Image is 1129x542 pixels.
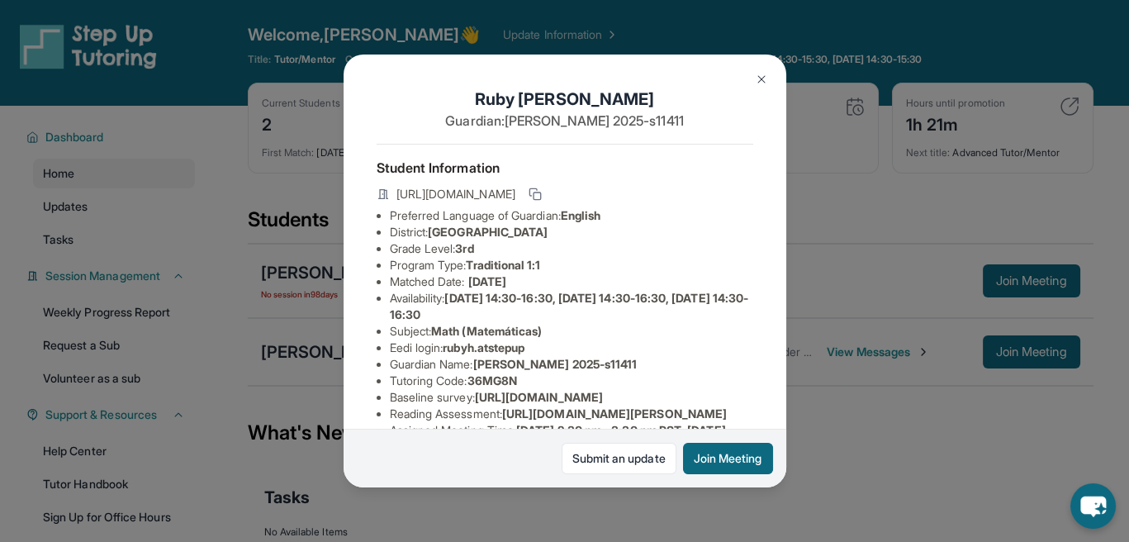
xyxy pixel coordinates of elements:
[390,340,753,356] li: Eedi login :
[390,291,749,321] span: [DATE] 14:30-16:30, [DATE] 14:30-16:30, [DATE] 14:30-16:30
[390,257,753,273] li: Program Type:
[390,423,726,454] span: [DATE] 2:30 pm - 3:30 pm PST, [DATE] 2:30 pm - 3:30 pm PST
[468,274,506,288] span: [DATE]
[390,290,753,323] li: Availability:
[390,406,753,422] li: Reading Assessment :
[455,241,473,255] span: 3rd
[755,73,768,86] img: Close Icon
[390,240,753,257] li: Grade Level:
[390,224,753,240] li: District:
[390,323,753,340] li: Subject :
[377,88,753,111] h1: Ruby [PERSON_NAME]
[377,111,753,131] p: Guardian: [PERSON_NAME] 2025-s11411
[467,373,517,387] span: 36MG8N
[428,225,548,239] span: [GEOGRAPHIC_DATA]
[525,184,545,204] button: Copy link
[473,357,638,371] span: [PERSON_NAME] 2025-s11411
[475,390,603,404] span: [URL][DOMAIN_NAME]
[683,443,773,474] button: Join Meeting
[390,207,753,224] li: Preferred Language of Guardian:
[396,186,515,202] span: [URL][DOMAIN_NAME]
[377,158,753,178] h4: Student Information
[390,356,753,373] li: Guardian Name :
[561,208,601,222] span: English
[1070,483,1116,529] button: chat-button
[390,389,753,406] li: Baseline survey :
[466,258,540,272] span: Traditional 1:1
[431,324,542,338] span: Math (Matemáticas)
[390,373,753,389] li: Tutoring Code :
[443,340,524,354] span: rubyh.atstepup
[390,273,753,290] li: Matched Date:
[562,443,676,474] a: Submit an update
[390,422,753,455] li: Assigned Meeting Time :
[502,406,727,421] span: [URL][DOMAIN_NAME][PERSON_NAME]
